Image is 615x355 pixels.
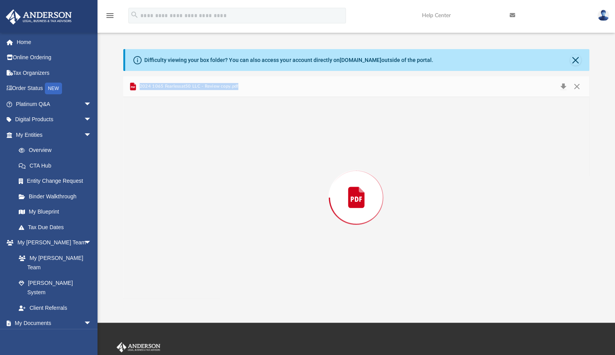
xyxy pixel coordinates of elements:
a: Online Ordering [5,50,103,65]
div: Preview [123,76,589,298]
a: Digital Productsarrow_drop_down [5,112,103,127]
span: arrow_drop_down [84,127,99,143]
a: Client Referrals [11,300,99,316]
a: My Entitiesarrow_drop_down [5,127,103,143]
span: arrow_drop_down [84,316,99,332]
a: [DOMAIN_NAME] [339,57,381,63]
a: Platinum Q&Aarrow_drop_down [5,96,103,112]
img: Anderson Advisors Platinum Portal [115,342,162,352]
span: arrow_drop_down [84,96,99,112]
button: Close [570,81,584,92]
a: CTA Hub [11,158,103,173]
a: Overview [11,143,103,158]
span: arrow_drop_down [84,235,99,251]
a: Entity Change Request [11,173,103,189]
a: My [PERSON_NAME] Teamarrow_drop_down [5,235,99,251]
div: Difficulty viewing your box folder? You can also access your account directly on outside of the p... [144,56,433,64]
img: User Pic [597,10,609,21]
a: menu [105,15,115,20]
a: My Documentsarrow_drop_down [5,316,99,331]
a: Tax Due Dates [11,219,103,235]
button: Download [556,81,570,92]
a: Order StatusNEW [5,81,103,97]
i: menu [105,11,115,20]
a: Tax Organizers [5,65,103,81]
img: Anderson Advisors Platinum Portal [4,9,74,25]
i: search [130,11,139,19]
a: Home [5,34,103,50]
button: Close [570,55,581,65]
span: 2024 1065 Fearlessat50 LLC - Review copy.pdf [138,83,238,90]
a: My [PERSON_NAME] Team [11,250,96,275]
a: [PERSON_NAME] System [11,275,99,300]
a: Binder Walkthrough [11,189,103,204]
span: arrow_drop_down [84,112,99,128]
div: NEW [45,83,62,94]
a: My Blueprint [11,204,99,220]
